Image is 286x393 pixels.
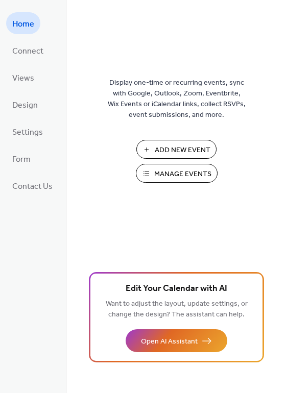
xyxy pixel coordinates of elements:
span: Settings [12,125,43,140]
button: Manage Events [136,164,218,183]
span: Display one-time or recurring events, sync with Google, Outlook, Zoom, Eventbrite, Wix Events or ... [108,78,246,120]
a: Views [6,66,40,88]
a: Contact Us [6,175,59,196]
span: Views [12,70,34,86]
span: Contact Us [12,179,53,194]
button: Open AI Assistant [126,329,227,352]
span: Design [12,97,38,113]
span: Connect [12,43,43,59]
a: Settings [6,120,49,142]
span: Manage Events [154,169,211,180]
a: Home [6,12,40,34]
button: Add New Event [136,140,217,159]
a: Connect [6,39,50,61]
span: Add New Event [155,145,210,156]
a: Design [6,93,44,115]
span: Home [12,16,34,32]
a: Form [6,148,37,169]
span: Edit Your Calendar with AI [126,282,227,296]
span: Form [12,152,31,167]
span: Open AI Assistant [141,336,198,347]
span: Want to adjust the layout, update settings, or change the design? The assistant can help. [106,297,248,322]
